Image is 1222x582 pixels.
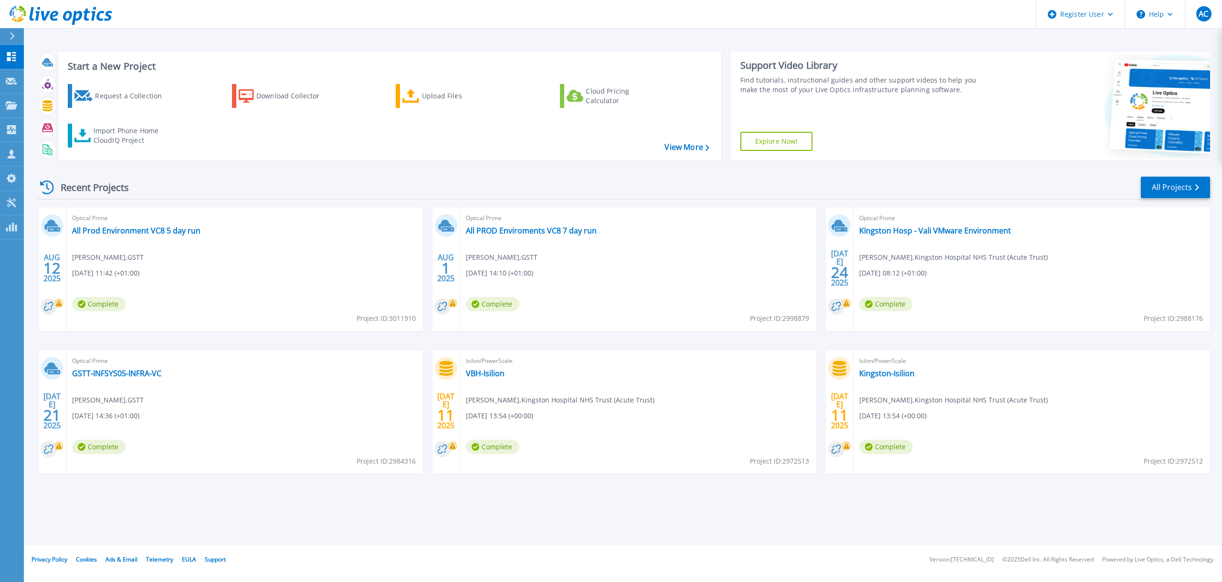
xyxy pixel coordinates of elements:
a: Download Collector [232,84,338,108]
a: Cloud Pricing Calculator [560,84,666,108]
span: Project ID: 2972513 [750,456,809,466]
a: Explore Now! [740,132,813,151]
span: Project ID: 2972512 [1144,456,1203,466]
div: Import Phone Home CloudIQ Project [94,126,168,145]
span: Complete [859,297,913,311]
li: Powered by Live Optics, a Dell Technology [1102,557,1213,563]
a: Kingston-Isilion [859,369,915,378]
span: [PERSON_NAME] , GSTT [72,395,144,405]
a: Support [205,555,226,563]
span: [DATE] 13:54 (+00:00) [859,411,927,421]
a: Telemetry [146,555,173,563]
span: Complete [466,297,519,311]
a: Privacy Policy [32,555,67,563]
span: [PERSON_NAME] , Kingston Hospital NHS Trust (Acute Trust) [859,252,1048,263]
span: 11 [437,411,454,419]
span: Project ID: 2998879 [750,313,809,324]
a: Upload Files [396,84,502,108]
li: Version: [TECHNICAL_ID] [929,557,994,563]
span: Optical Prime [859,213,1204,223]
a: Cookies [76,555,97,563]
span: [DATE] 14:10 (+01:00) [466,268,533,278]
span: 12 [43,264,61,272]
span: 1 [442,264,450,272]
span: Project ID: 2988176 [1144,313,1203,324]
div: Recent Projects [37,176,142,199]
a: All PROD Enviroments VC8 7 day run [466,226,597,235]
span: [PERSON_NAME] , Kingston Hospital NHS Trust (Acute Trust) [859,395,1048,405]
span: [DATE] 08:12 (+01:00) [859,268,927,278]
div: Cloud Pricing Calculator [586,86,662,106]
div: Request a Collection [95,86,171,106]
span: [DATE] 11:42 (+01:00) [72,268,139,278]
span: Optical Prime [72,213,417,223]
span: [DATE] 14:36 (+01:00) [72,411,139,421]
div: [DATE] 2025 [831,251,849,286]
div: Find tutorials, instructional guides and other support videos to help you make the most of your L... [740,75,988,95]
span: 21 [43,411,61,419]
span: Complete [859,440,913,454]
a: EULA [182,555,196,563]
div: [DATE] 2025 [437,393,455,428]
a: Ads & Email [105,555,137,563]
span: 24 [831,268,848,276]
span: Optical Prime [72,356,417,366]
a: Request a Collection [68,84,174,108]
span: [PERSON_NAME] , Kingston Hospital NHS Trust (Acute Trust) [466,395,654,405]
h3: Start a New Project [68,61,709,72]
span: Project ID: 2984316 [357,456,416,466]
div: Download Collector [256,86,333,106]
div: AUG 2025 [43,251,61,286]
span: [DATE] 13:54 (+00:00) [466,411,533,421]
a: All Prod Environment VC8 5 day run [72,226,200,235]
a: All Projects [1141,177,1210,198]
span: 11 [831,411,848,419]
span: Complete [466,440,519,454]
div: Support Video Library [740,59,988,72]
span: Optical Prime [466,213,811,223]
li: © 2025 Dell Inc. All Rights Reserved [1002,557,1094,563]
span: Isilon/PowerScale [466,356,811,366]
a: VBH-Isilion [466,369,505,378]
div: [DATE] 2025 [831,393,849,428]
span: AC [1199,10,1208,18]
div: [DATE] 2025 [43,393,61,428]
a: View More [664,143,709,152]
a: GSTT-INFSYS05-INFRA-VC [72,369,161,378]
span: Complete [72,297,126,311]
span: [PERSON_NAME] , GSTT [466,252,537,263]
span: Isilon/PowerScale [859,356,1204,366]
span: [PERSON_NAME] , GSTT [72,252,144,263]
a: KIngston Hosp - Vali VMware Environment [859,226,1011,235]
div: Upload Files [422,86,498,106]
span: Project ID: 3011910 [357,313,416,324]
span: Complete [72,440,126,454]
div: AUG 2025 [437,251,455,286]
